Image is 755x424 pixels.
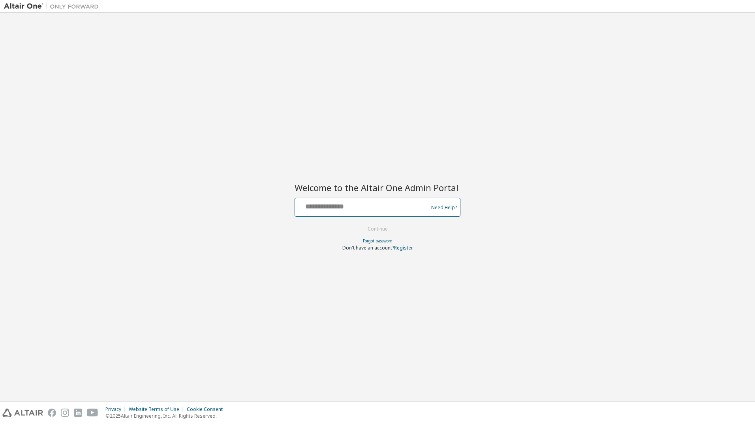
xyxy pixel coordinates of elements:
div: Cookie Consent [187,406,227,413]
div: Privacy [105,406,129,413]
h2: Welcome to the Altair One Admin Portal [295,182,460,193]
img: instagram.svg [61,409,69,417]
img: altair_logo.svg [2,409,43,417]
img: youtube.svg [87,409,98,417]
img: facebook.svg [48,409,56,417]
img: Altair One [4,2,103,10]
a: Forgot password [363,238,393,244]
p: © 2025 Altair Engineering, Inc. All Rights Reserved. [105,413,227,419]
img: linkedin.svg [74,409,82,417]
div: Website Terms of Use [129,406,187,413]
a: Register [394,244,413,251]
a: Need Help? [431,207,457,208]
span: Don't have an account? [342,244,394,251]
